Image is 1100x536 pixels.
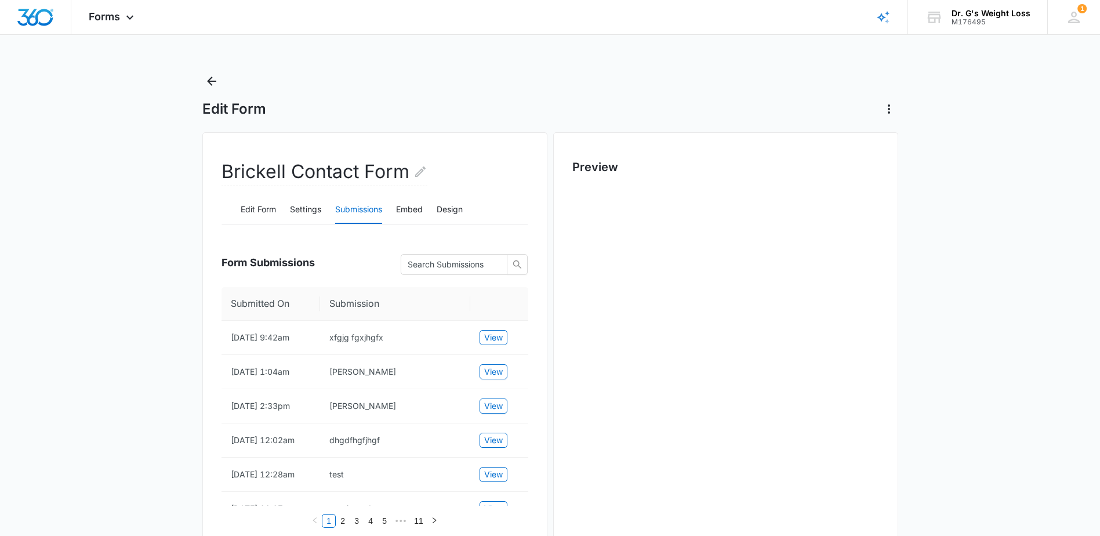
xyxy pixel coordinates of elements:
span: 1 [1077,4,1087,13]
button: Submissions [335,196,382,224]
a: 5 [378,515,391,527]
button: Edit Form Name [413,158,427,186]
button: Actions [880,100,898,118]
button: Design [437,196,463,224]
li: 5 [377,514,391,528]
div: notifications count [1077,4,1087,13]
td: Marcela Gabriela Gill [320,389,470,423]
span: left [311,517,318,524]
a: 4 [364,515,377,527]
td: [DATE] 2:33pm [222,389,320,423]
span: View [484,434,503,447]
button: Embed [396,196,423,224]
td: test [320,458,470,492]
a: 1 [322,515,335,527]
button: search [507,254,528,275]
button: Settings [290,196,321,224]
button: View [480,467,507,482]
td: [DATE] 1:04am [222,355,320,389]
button: Edit Form [241,196,276,224]
span: View [484,468,503,481]
li: Next Page [427,514,441,528]
span: View [484,400,503,412]
button: View [480,330,507,345]
td: [DATE] 9:42am [222,321,320,355]
button: left [308,514,322,528]
h1: Edit Form [202,100,266,118]
input: Search Submissions [408,258,491,271]
td: rygujytegdrewtrtr [320,492,470,526]
span: Forms [89,10,120,23]
button: Back [202,72,221,90]
td: [DATE] 11:17am [222,492,320,526]
span: Form Submissions [222,255,315,270]
li: 1 [322,514,336,528]
li: 2 [336,514,350,528]
div: account id [952,18,1030,26]
span: Submitted On [231,296,302,311]
a: 11 [411,515,427,527]
li: Previous Page [308,514,322,528]
td: xfgjg fgxjhgfx [320,321,470,355]
th: Submitted On [222,287,320,321]
td: James [320,355,470,389]
span: ••• [391,514,410,528]
a: 3 [350,515,363,527]
span: right [431,517,438,524]
h2: Preview [572,158,879,176]
button: View [480,364,507,379]
td: [DATE] 12:28am [222,458,320,492]
button: View [480,433,507,448]
li: 11 [410,514,427,528]
li: Next 5 Pages [391,514,410,528]
li: 4 [364,514,377,528]
span: View [484,502,503,515]
li: 3 [350,514,364,528]
span: View [484,365,503,378]
span: search [507,260,527,269]
button: View [480,501,507,516]
div: account name [952,9,1030,18]
h2: Brickell Contact Form [222,158,427,186]
td: dhgdfhgfjhgf [320,423,470,458]
th: Submission [320,287,470,321]
span: View [484,331,503,344]
button: View [480,399,507,414]
a: 2 [336,515,349,527]
td: [DATE] 12:02am [222,423,320,458]
button: right [427,514,441,528]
